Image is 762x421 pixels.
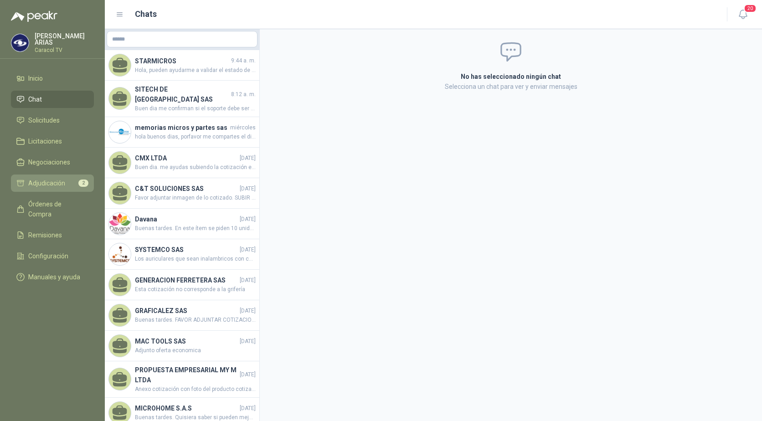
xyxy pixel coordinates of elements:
span: Inicio [28,73,43,83]
button: 20 [735,6,751,23]
span: [DATE] [240,154,256,163]
img: Company Logo [109,213,131,235]
a: GENERACION FERRETERA SAS[DATE]Esta cotización no corresponde a la grifería [105,270,259,300]
a: Manuales y ayuda [11,268,94,286]
h2: No has seleccionado ningún chat [352,72,670,82]
img: Company Logo [109,243,131,265]
h4: memorias micros y partes sas [135,123,228,133]
a: Chat [11,91,94,108]
h1: Chats [135,8,157,21]
a: STARMICROS9:44 a. m.Hola, pueden ayudarme a validar el estado de entrega pedido 4510001845 por 5 ... [105,50,259,81]
span: 9:44 a. m. [231,56,256,65]
span: Buen dia me confirman si el soporte debe ser marca Dairu o podemos cotizar las que tengamos dispo... [135,104,256,113]
p: Caracol TV [35,47,94,53]
span: [DATE] [240,404,256,413]
span: Buen dia. me ayudas subiendo la cotización en el formato de ustedes. Gracias [135,163,256,172]
a: MAC TOOLS SAS[DATE]Adjunto oferta economica [105,331,259,361]
a: SITECH DE [GEOGRAPHIC_DATA] SAS8:12 a. m.Buen dia me confirman si el soporte debe ser marca Dairu... [105,81,259,117]
a: Adjudicación2 [11,175,94,192]
h4: SITECH DE [GEOGRAPHIC_DATA] SAS [135,84,229,104]
span: Adjudicación [28,178,65,188]
h4: CMX LTDA [135,153,238,163]
span: Buenas tardes. FAVOR ADJUNTAR COTIZACION EN SU FORMATO [135,316,256,324]
a: Licitaciones [11,133,94,150]
h4: MAC TOOLS SAS [135,336,238,346]
a: C&T SOLUCIONES SAS[DATE]Favor adjuntar inmagen de lo cotizado. SUBIR COTIZACION EN SU FORMATO [105,178,259,209]
span: [DATE] [240,307,256,315]
span: Licitaciones [28,136,62,146]
span: [DATE] [240,215,256,224]
span: Hola, pueden ayudarme a validar el estado de entrega pedido 4510001845 por 5 MODEM 4G MW43TM LTE ... [135,66,256,75]
span: Órdenes de Compra [28,199,85,219]
span: Manuales y ayuda [28,272,80,282]
a: GRAFICALEZ SAS[DATE]Buenas tardes. FAVOR ADJUNTAR COTIZACION EN SU FORMATO [105,300,259,331]
span: Configuración [28,251,68,261]
a: CMX LTDA[DATE]Buen dia. me ayudas subiendo la cotización en el formato de ustedes. Gracias [105,148,259,178]
h4: GRAFICALEZ SAS [135,306,238,316]
h4: C&T SOLUCIONES SAS [135,184,238,194]
span: [DATE] [240,370,256,379]
a: Company LogoSYSTEMCO SAS[DATE]Los auriculares que sean inalambricos con conexión a Bluetooth [105,239,259,270]
span: 2 [78,180,88,187]
h4: SYSTEMCO SAS [135,245,238,255]
a: Remisiones [11,226,94,244]
h4: Davana [135,214,238,224]
span: 20 [744,4,757,13]
a: Company LogoDavana[DATE]Buenas tardes. En este ítem se piden 10 unidades, combinadas y/o alternat... [105,209,259,239]
a: Órdenes de Compra [11,195,94,223]
span: Los auriculares que sean inalambricos con conexión a Bluetooth [135,255,256,263]
span: Anexo cotización con foto del producto cotizado [135,385,256,394]
span: Solicitudes [28,115,60,125]
span: hola buenos dias, porfavor me compartes el diseño . quedo super atenta [135,133,256,141]
span: 8:12 a. m. [231,90,256,99]
span: [DATE] [240,276,256,285]
span: Esta cotización no corresponde a la grifería [135,285,256,294]
p: Selecciona un chat para ver y enviar mensajes [352,82,670,92]
span: Adjunto oferta economica [135,346,256,355]
span: [DATE] [240,246,256,254]
span: miércoles [230,123,256,132]
span: Negociaciones [28,157,70,167]
span: [DATE] [240,337,256,346]
a: Configuración [11,247,94,265]
span: Buenas tardes. En este ítem se piden 10 unidades, combinadas y/o alternativa para entregar las 10... [135,224,256,233]
img: Company Logo [109,121,131,143]
span: [DATE] [240,185,256,193]
img: Company Logo [11,34,29,51]
span: Remisiones [28,230,62,240]
a: Inicio [11,70,94,87]
span: Favor adjuntar inmagen de lo cotizado. SUBIR COTIZACION EN SU FORMATO [135,194,256,202]
a: PROPUESTA EMPRESARIAL MY M LTDA[DATE]Anexo cotización con foto del producto cotizado [105,361,259,398]
a: Solicitudes [11,112,94,129]
img: Logo peakr [11,11,57,22]
h4: PROPUESTA EMPRESARIAL MY M LTDA [135,365,238,385]
h4: MICROHOME S.A.S [135,403,238,413]
p: [PERSON_NAME] ARIAS [35,33,94,46]
a: Company Logomemorias micros y partes sasmiércoleshola buenos dias, porfavor me compartes el diseñ... [105,117,259,148]
h4: GENERACION FERRETERA SAS [135,275,238,285]
a: Negociaciones [11,154,94,171]
span: Chat [28,94,42,104]
h4: STARMICROS [135,56,229,66]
